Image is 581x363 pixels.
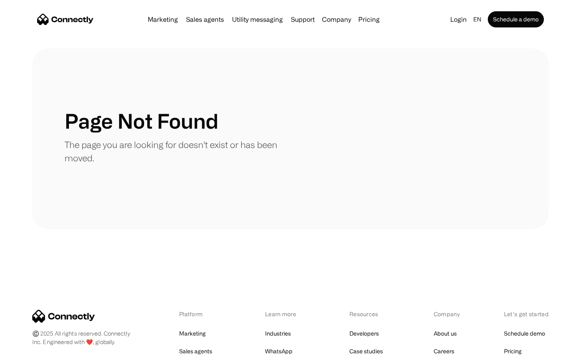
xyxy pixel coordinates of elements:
[16,349,48,360] ul: Language list
[488,11,544,27] a: Schedule a demo
[504,328,545,339] a: Schedule demo
[65,109,218,133] h1: Page Not Found
[434,328,457,339] a: About us
[265,328,291,339] a: Industries
[65,138,290,165] p: The page you are looking for doesn't exist or has been moved.
[179,310,223,318] div: Platform
[179,346,212,357] a: Sales agents
[265,346,293,357] a: WhatsApp
[349,310,392,318] div: Resources
[8,348,48,360] aside: Language selected: English
[504,346,522,357] a: Pricing
[179,328,206,339] a: Marketing
[434,346,454,357] a: Careers
[322,14,351,25] div: Company
[144,16,181,23] a: Marketing
[504,310,549,318] div: Let’s get started
[473,14,481,25] div: en
[288,16,318,23] a: Support
[349,328,379,339] a: Developers
[434,310,462,318] div: Company
[183,16,227,23] a: Sales agents
[355,16,383,23] a: Pricing
[229,16,286,23] a: Utility messaging
[349,346,383,357] a: Case studies
[447,14,470,25] a: Login
[265,310,307,318] div: Learn more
